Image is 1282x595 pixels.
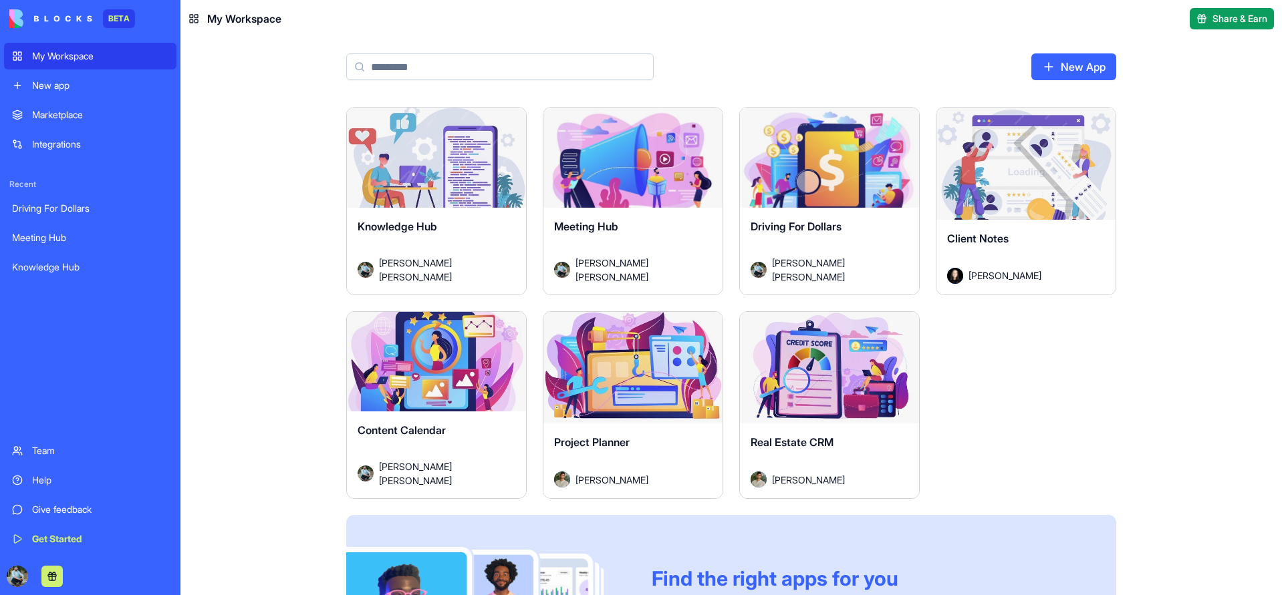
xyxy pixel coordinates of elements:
[32,108,168,122] div: Marketplace
[32,473,168,487] div: Help
[379,256,505,284] span: [PERSON_NAME] [PERSON_NAME]
[554,262,570,278] img: Avatar
[32,79,168,92] div: New app
[751,435,834,449] span: Real Estate CRM
[358,465,374,481] img: Avatar
[739,107,920,295] a: Driving For DollarsAvatar[PERSON_NAME] [PERSON_NAME]
[4,43,176,69] a: My Workspace
[4,467,176,493] a: Help
[947,232,1009,245] span: Client Notes
[4,526,176,552] a: Get Started
[554,471,570,487] img: Avatar
[1190,8,1274,29] button: Share & Earn
[554,435,630,449] span: Project Planner
[346,311,527,500] a: Content CalendarAvatar[PERSON_NAME] [PERSON_NAME]
[1212,12,1267,25] span: Share & Earn
[936,107,1116,295] a: Client NotesAvatar[PERSON_NAME]
[543,311,723,500] a: Project PlannerAvatar[PERSON_NAME]
[12,202,168,215] div: Driving For Dollars
[751,262,767,278] img: Avatar
[358,220,437,233] span: Knowledge Hub
[4,254,176,280] a: Knowledge Hub
[652,566,1084,590] div: Find the right apps for you
[358,262,374,278] img: Avatar
[4,437,176,464] a: Team
[4,224,176,251] a: Meeting Hub
[4,179,176,190] span: Recent
[772,473,845,487] span: [PERSON_NAME]
[4,72,176,99] a: New app
[7,566,28,587] img: ACg8ocJNHXTW_YLYpUavmfs3syqsdHTtPnhfTho5TN6JEWypo_6Vv8rXJA=s96-c
[12,260,168,274] div: Knowledge Hub
[543,107,723,295] a: Meeting HubAvatar[PERSON_NAME] [PERSON_NAME]
[4,496,176,523] a: Give feedback
[379,459,505,487] span: [PERSON_NAME] [PERSON_NAME]
[947,268,963,284] img: Avatar
[32,138,168,151] div: Integrations
[4,195,176,222] a: Driving For Dollars
[751,220,842,233] span: Driving For Dollars
[346,107,527,295] a: Knowledge HubAvatar[PERSON_NAME] [PERSON_NAME]
[32,49,168,63] div: My Workspace
[32,444,168,457] div: Team
[575,256,701,284] span: [PERSON_NAME] [PERSON_NAME]
[772,256,898,284] span: [PERSON_NAME] [PERSON_NAME]
[739,311,920,500] a: Real Estate CRMAvatar[PERSON_NAME]
[1031,53,1116,80] a: New App
[9,9,135,28] a: BETA
[969,268,1041,282] span: [PERSON_NAME]
[4,131,176,158] a: Integrations
[575,473,648,487] span: [PERSON_NAME]
[358,423,446,437] span: Content Calendar
[32,532,168,546] div: Get Started
[207,11,281,27] span: My Workspace
[751,471,767,487] img: Avatar
[12,231,168,244] div: Meeting Hub
[4,102,176,128] a: Marketplace
[554,220,618,233] span: Meeting Hub
[9,9,92,28] img: logo
[103,9,135,28] div: BETA
[32,503,168,516] div: Give feedback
